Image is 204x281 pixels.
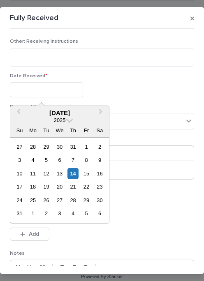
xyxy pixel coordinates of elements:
[41,168,52,179] div: Choose Tuesday, August 12th, 2025
[94,154,105,166] div: Choose Saturday, August 9th, 2025
[11,107,24,120] button: Previous Month
[41,181,52,192] div: Choose Tuesday, August 19th, 2025
[14,141,25,152] div: Choose Sunday, July 27th, 2025
[14,154,25,166] div: Choose Sunday, August 3rd, 2025
[94,181,105,192] div: Choose Saturday, August 23rd, 2025
[103,265,109,271] strong: •••
[81,208,92,219] div: Choose Friday, September 5th, 2025
[10,109,109,117] div: [DATE]
[67,181,79,192] div: Choose Thursday, August 21st, 2025
[14,208,25,219] div: Choose Sunday, August 31st, 2025
[28,168,39,179] div: Choose Monday, August 11th, 2025
[67,141,79,152] div: Choose Thursday, July 31st, 2025
[14,181,25,192] div: Choose Sunday, August 17th, 2025
[100,263,111,272] button: •••
[54,208,65,219] div: Choose Wednesday, September 3rd, 2025
[54,195,65,206] div: Choose Wednesday, August 27th, 2025
[54,181,65,192] div: Choose Wednesday, August 20th, 2025
[14,168,25,179] div: Choose Sunday, August 10th, 2025
[81,141,92,152] div: Choose Friday, August 1st, 2025
[41,195,52,206] div: Choose Tuesday, August 26th, 2025
[54,117,65,123] span: 2025
[94,141,105,152] div: Choose Saturday, August 2nd, 2025
[10,74,47,78] span: Date Received
[81,125,92,136] div: Fr
[81,168,92,179] div: Choose Friday, August 15th, 2025
[28,154,39,166] div: Choose Monday, August 4th, 2025
[41,208,52,219] div: Choose Tuesday, September 2nd, 2025
[41,125,52,136] div: Tu
[94,195,105,206] div: Choose Saturday, August 30th, 2025
[28,125,39,136] div: Mo
[67,168,79,179] div: Choose Thursday, August 14th, 2025
[28,195,39,206] div: Choose Monday, August 25th, 2025
[67,154,79,166] div: Choose Thursday, August 7th, 2025
[54,154,65,166] div: Choose Wednesday, August 6th, 2025
[54,168,65,179] div: Choose Wednesday, August 13th, 2025
[28,208,39,219] div: Choose Monday, September 1st, 2025
[10,14,58,23] p: Fully Received
[81,181,92,192] div: Choose Friday, August 22nd, 2025
[29,231,39,237] span: Add
[28,181,39,192] div: Choose Monday, August 18th, 2025
[41,154,52,166] div: Choose Tuesday, August 5th, 2025
[67,125,79,136] div: Th
[28,141,39,152] div: Choose Monday, July 28th, 2025
[10,228,49,241] button: Add
[81,154,92,166] div: Choose Friday, August 8th, 2025
[54,125,65,136] div: We
[95,107,108,120] button: Next Month
[10,251,25,256] span: Notes
[54,141,65,152] div: Choose Wednesday, July 30th, 2025
[94,168,105,179] div: Choose Saturday, August 16th, 2025
[94,125,105,136] div: Sa
[94,208,105,219] div: Choose Saturday, September 6th, 2025
[10,39,78,44] span: Other: Receiving Instructions
[14,195,25,206] div: Choose Sunday, August 24th, 2025
[81,195,92,206] div: Choose Friday, August 29th, 2025
[67,208,79,219] div: Choose Thursday, September 4th, 2025
[67,195,79,206] div: Choose Thursday, August 28th, 2025
[13,140,106,220] div: month 2025-08
[14,125,25,136] div: Su
[41,141,52,152] div: Choose Tuesday, July 29th, 2025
